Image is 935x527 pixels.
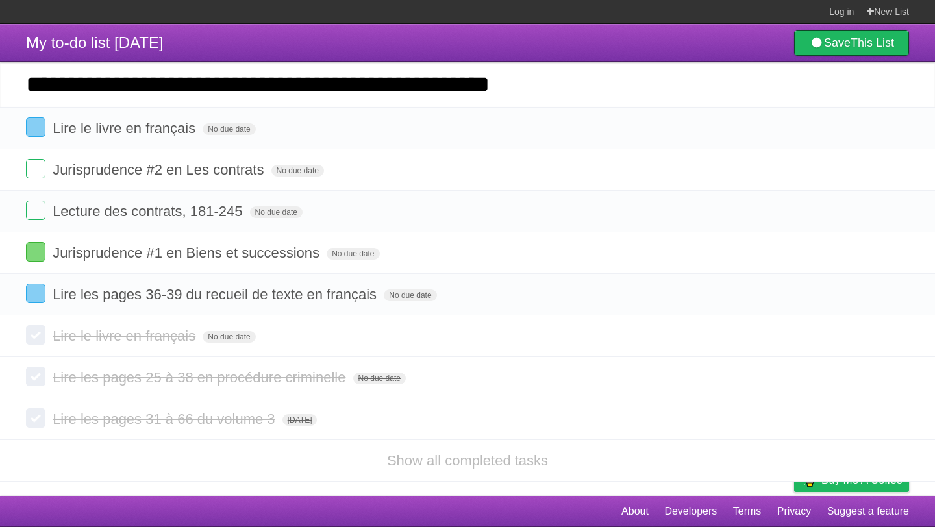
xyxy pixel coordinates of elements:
label: Done [26,284,45,303]
span: Lire le livre en français [53,120,199,136]
span: No due date [327,248,379,260]
label: Done [26,117,45,137]
span: Lire les pages 25 à 38 en procédure criminelle [53,369,349,386]
span: Buy me a coffee [821,469,903,491]
span: Lire le livre en français [53,328,199,344]
label: Done [26,325,45,345]
label: Done [26,408,45,428]
span: Lire les pages 36-39 du recueil de texte en français [53,286,380,302]
span: My to-do list [DATE] [26,34,164,51]
a: Developers [664,499,717,524]
a: Suggest a feature [827,499,909,524]
span: No due date [271,165,324,177]
label: Done [26,367,45,386]
span: No due date [353,373,406,384]
span: No due date [203,331,255,343]
label: Done [26,201,45,220]
span: [DATE] [282,414,318,426]
a: Privacy [777,499,811,524]
a: About [621,499,649,524]
span: Jurisprudence #2 en Les contrats [53,162,267,178]
label: Done [26,242,45,262]
a: Show all completed tasks [387,452,548,469]
span: Jurisprudence #1 en Biens et successions [53,245,323,261]
span: No due date [203,123,255,135]
label: Done [26,159,45,178]
span: Lecture des contrats, 181-245 [53,203,245,219]
span: No due date [384,289,436,301]
a: Terms [733,499,762,524]
b: This List [851,36,894,49]
span: Lire les pages 31 à 66 du volume 3 [53,411,278,427]
a: SaveThis List [794,30,909,56]
span: No due date [250,206,303,218]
